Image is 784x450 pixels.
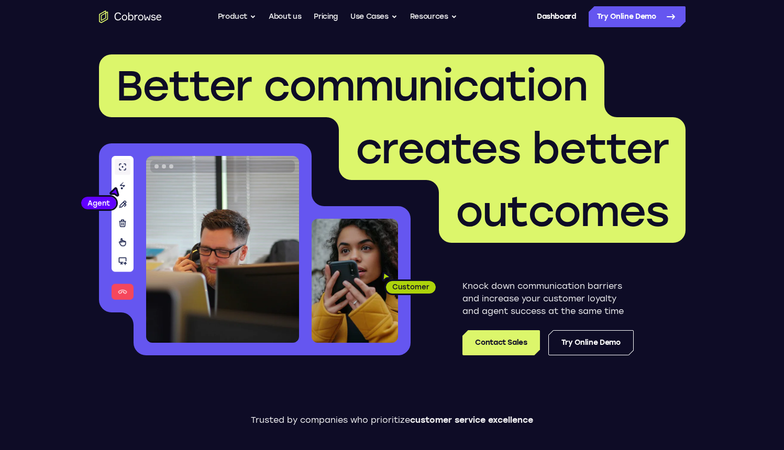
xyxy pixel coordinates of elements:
span: Better communication [116,61,588,111]
a: About us [269,6,301,27]
a: Pricing [314,6,338,27]
a: Dashboard [537,6,576,27]
a: Go to the home page [99,10,162,23]
span: customer service excellence [410,415,533,425]
button: Use Cases [350,6,397,27]
a: Try Online Demo [548,330,634,355]
button: Product [218,6,257,27]
button: Resources [410,6,457,27]
a: Contact Sales [462,330,539,355]
a: Try Online Demo [589,6,686,27]
img: A customer support agent talking on the phone [146,156,299,343]
img: A customer holding their phone [312,219,398,343]
span: outcomes [456,186,669,237]
p: Knock down communication barriers and increase your customer loyalty and agent success at the sam... [462,280,634,318]
span: creates better [356,123,669,174]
